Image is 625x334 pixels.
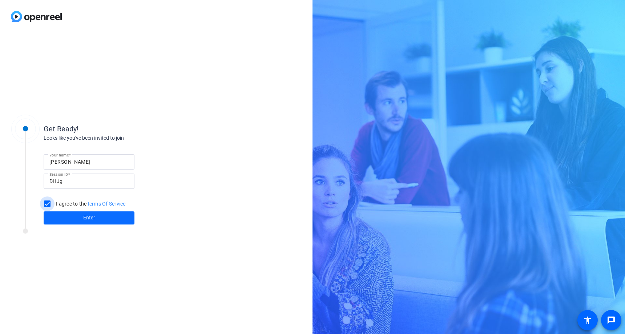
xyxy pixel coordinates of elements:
[44,134,189,142] div: Looks like you've been invited to join
[55,200,126,207] label: I agree to the
[87,201,126,207] a: Terms Of Service
[83,214,95,222] span: Enter
[607,316,616,325] mat-icon: message
[49,172,68,176] mat-label: Session ID
[44,123,189,134] div: Get Ready!
[583,316,592,325] mat-icon: accessibility
[49,153,69,157] mat-label: Your name
[44,211,134,224] button: Enter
